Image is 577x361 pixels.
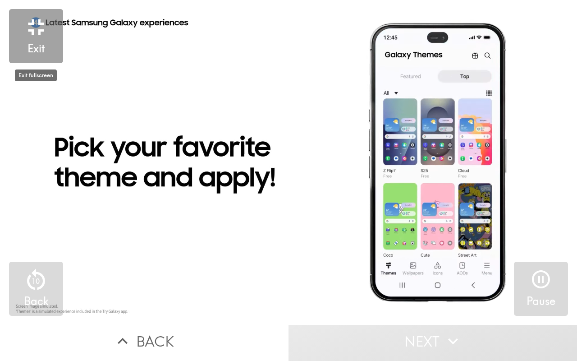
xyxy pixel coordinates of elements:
button: 10Back [9,262,63,316]
button: Exit [9,9,63,63]
button: Pause [514,262,568,316]
p: 10 [32,276,40,286]
h5: Back [24,294,49,309]
h5: Exit [27,41,45,56]
h5: Pause [527,294,555,309]
div: Exit fullscreen [15,69,57,81]
div: 1:39 / 2:49 [499,5,568,23]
